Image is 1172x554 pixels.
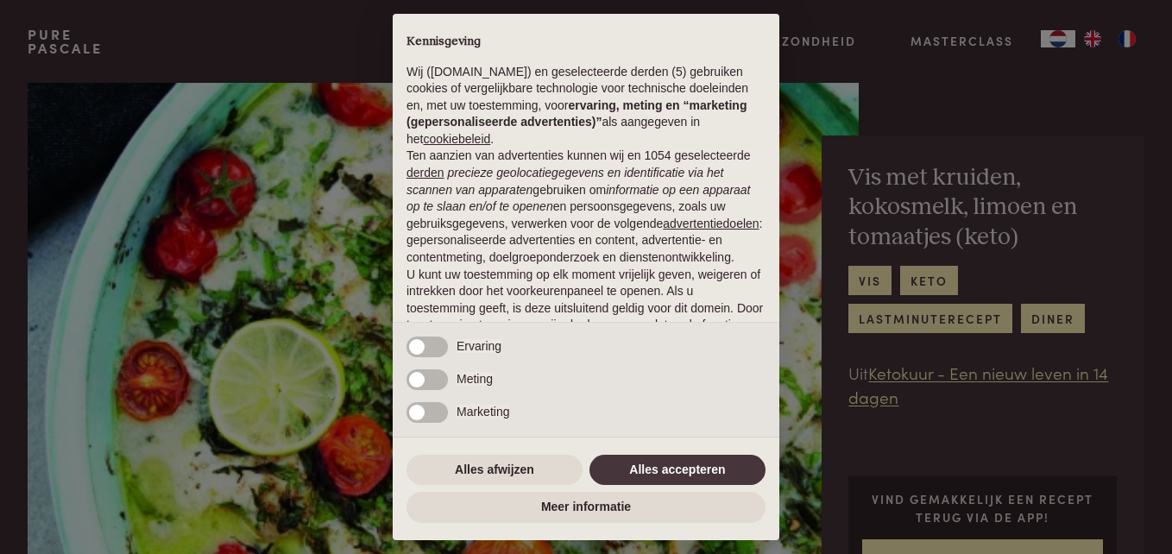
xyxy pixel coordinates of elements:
em: informatie op een apparaat op te slaan en/of te openen [406,183,751,214]
span: Ervaring [457,339,501,353]
a: cookiebeleid [423,132,490,146]
button: Alles afwijzen [406,455,583,486]
p: Ten aanzien van advertenties kunnen wij en 1054 geselecteerde gebruiken om en persoonsgegevens, z... [406,148,766,266]
span: Meting [457,372,493,386]
p: U kunt uw toestemming op elk moment vrijelijk geven, weigeren of intrekken door het voorkeurenpan... [406,267,766,351]
button: Meer informatie [406,492,766,523]
button: advertentiedoelen [663,216,759,233]
span: Marketing [457,405,509,419]
em: precieze geolocatiegegevens en identificatie via het scannen van apparaten [406,166,723,197]
p: Wij ([DOMAIN_NAME]) en geselecteerde derden (5) gebruiken cookies of vergelijkbare technologie vo... [406,64,766,148]
strong: ervaring, meting en “marketing (gepersonaliseerde advertenties)” [406,98,747,129]
button: Alles accepteren [589,455,766,486]
button: derden [406,165,444,182]
h2: Kennisgeving [406,35,766,50]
